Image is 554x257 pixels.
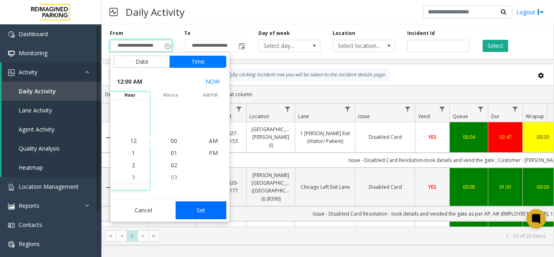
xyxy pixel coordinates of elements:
a: There were no tickets at entrance [360,225,410,240]
div: : [150,137,151,145]
a: YES [420,183,444,191]
div: By clicking Incident row you will be taken to the incident details page. [221,69,390,81]
button: Select now [202,74,223,89]
a: 00:05 [455,183,483,191]
span: Location Management [19,183,79,190]
a: Queue Filter Menu [475,104,486,114]
span: 1 [132,149,135,157]
a: [GEOGRAPHIC_DATA][PERSON_NAME] (I) [251,125,290,149]
a: Quality Analysis [2,139,101,158]
a: Disabled Card [360,133,410,141]
span: 01 [171,149,177,157]
img: pageIcon [110,2,118,22]
span: AM/PM [190,92,230,98]
a: Agent Activity [2,120,101,139]
a: Heatmap [2,158,101,177]
label: From [110,30,123,37]
a: Lane Filter Menu [342,104,353,114]
span: Dur [491,113,500,120]
span: YES [428,134,436,140]
a: Activity [2,63,101,82]
span: hour [110,92,150,98]
span: Reports [19,202,39,209]
span: 2 [132,161,135,169]
span: Regions [19,240,40,248]
a: Lot Filter Menu [234,104,245,114]
a: 1 [PERSON_NAME] Exit (Visitor/ Patient) [300,130,350,145]
img: 'icon' [8,184,15,190]
button: Set [176,201,227,219]
label: To [184,30,191,37]
span: Quality Analysis [19,145,60,152]
span: Issue [358,113,370,120]
button: Select [483,40,508,52]
span: Dashboard [19,30,48,38]
div: Drag a column header and drop it here to group by that column [102,87,554,102]
span: 12:00 AM [117,76,142,87]
a: Collapse Details [102,184,115,191]
button: Time tab [170,56,226,68]
kendo-pager-info: 1 - 20 of 20 items [165,233,545,240]
a: I27-153 [226,130,241,145]
span: Lane Activity [19,106,52,114]
img: 'icon' [8,50,15,57]
div: Data table [102,104,554,227]
span: Queue [453,113,468,120]
span: Toggle popup [237,40,246,52]
img: 'icon' [8,31,15,38]
span: PM [209,149,218,157]
img: 'icon' [8,222,15,229]
label: Incident Id [407,30,435,37]
a: Collapse Details [102,134,115,141]
span: minute [151,92,190,98]
a: [DATE] 01:00:19 AM [152,225,191,240]
span: YES [428,184,436,190]
span: 12 [130,137,137,145]
span: Location [249,113,269,120]
a: 00:04 [455,133,483,141]
span: Select day... [259,40,308,52]
button: Date tab [114,56,170,68]
a: Daily Activity [2,82,101,101]
a: [PERSON_NAME][GEOGRAPHIC_DATA] ([GEOGRAPHIC_DATA]) (I) (R390) [251,171,290,203]
a: Issue Filter Menu [402,104,413,114]
img: 'icon' [8,241,15,248]
span: 00 [171,137,177,145]
label: Location [333,30,355,37]
span: Wrapup [526,113,544,120]
span: Select location... [333,40,382,52]
a: Lane Activity [2,101,101,120]
label: Day of week [258,30,290,37]
a: I20-177 [226,179,241,194]
span: Page 1 [127,231,137,242]
span: AM [209,137,218,145]
h3: Daily Activity [122,2,189,22]
span: Contacts [19,221,42,229]
a: Logout [516,8,544,16]
img: 'icon' [8,203,15,209]
img: logout [537,8,544,16]
span: 02 [171,161,177,169]
a: 02:47 [493,133,517,141]
a: Disabled Card [360,183,410,191]
a: 01:01 [493,183,517,191]
span: Lane [298,113,309,120]
a: Dur Filter Menu [510,104,521,114]
span: 03 [171,173,177,181]
span: Agent Activity [19,125,54,133]
span: Vend [418,113,430,120]
span: Monitoring [19,49,47,57]
span: Toggle popup [163,40,172,52]
span: Activity [19,68,37,76]
a: Vend Filter Menu [437,104,448,114]
button: Cancel [114,201,173,219]
a: Chicago Left Exit Lane [300,183,350,191]
a: 3005 Buckhead (L) [251,225,290,240]
a: Location Filter Menu [282,104,293,114]
span: Daily Activity [19,87,56,95]
a: YES [420,133,444,141]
